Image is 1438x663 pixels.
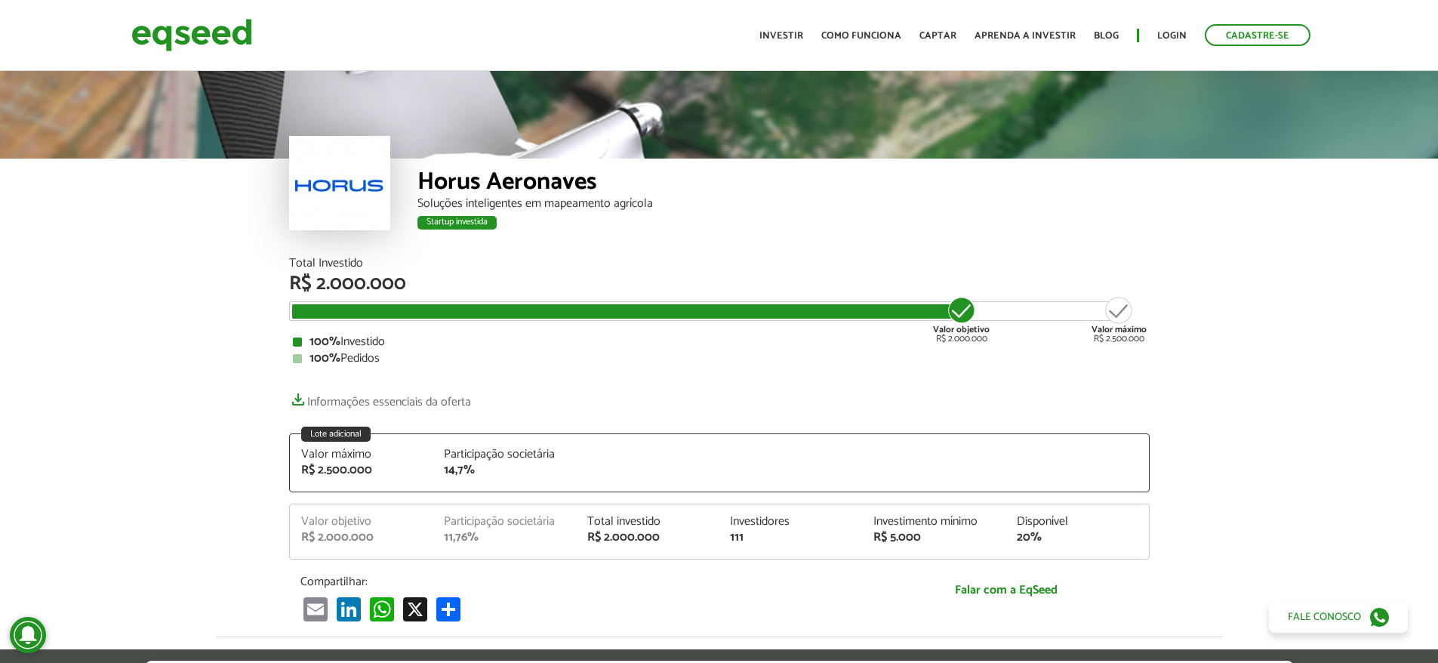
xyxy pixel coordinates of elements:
div: Soluções inteligentes em mapeamento agrícola [417,198,1150,210]
div: R$ 2.000.000 [587,532,708,544]
div: R$ 2.500.000 [301,464,422,476]
div: R$ 2.000.000 [933,295,990,344]
div: Startup investida [417,216,497,230]
div: 14,7% [444,464,565,476]
div: Total Investido [289,257,1150,270]
a: Cadastre-se [1205,24,1310,46]
div: Investidores [730,516,851,528]
div: Pedidos [293,353,1146,365]
div: R$ 5.000 [873,532,994,544]
div: Investido [293,336,1146,348]
div: 11,76% [444,532,565,544]
div: Lote adicional [301,427,371,442]
div: Total investido [587,516,708,528]
div: Disponível [1017,516,1138,528]
div: Participação societária [444,516,565,528]
img: EqSeed [131,15,252,55]
a: Blog [1094,31,1119,41]
div: R$ 2.000.000 [289,274,1150,294]
a: Compartilhar [433,597,463,621]
div: R$ 2.500.000 [1092,295,1147,344]
div: Horus Aeronaves [417,170,1150,198]
div: 20% [1017,532,1138,544]
div: Valor objetivo [301,516,422,528]
a: Falar com a EqSeed [874,575,1138,606]
a: Aprenda a investir [975,31,1076,41]
div: 111 [730,532,851,544]
strong: Valor máximo [1092,322,1147,337]
strong: 100% [309,348,340,369]
div: Investimento mínimo [873,516,994,528]
a: Como funciona [821,31,901,41]
strong: 100% [309,331,340,352]
a: Captar [919,31,956,41]
div: R$ 2.000.000 [301,532,422,544]
a: Email [300,597,331,621]
strong: Valor objetivo [933,322,990,337]
a: Informações essenciais da oferta [289,387,471,409]
a: X [400,597,430,621]
div: Valor máximo [301,449,422,461]
a: Investir [759,31,803,41]
a: Login [1157,31,1187,41]
a: Fale conosco [1269,601,1408,633]
a: LinkedIn [334,597,364,621]
a: WhatsApp [367,597,397,621]
div: Participação societária [444,449,565,461]
p: Compartilhar: [300,575,851,589]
